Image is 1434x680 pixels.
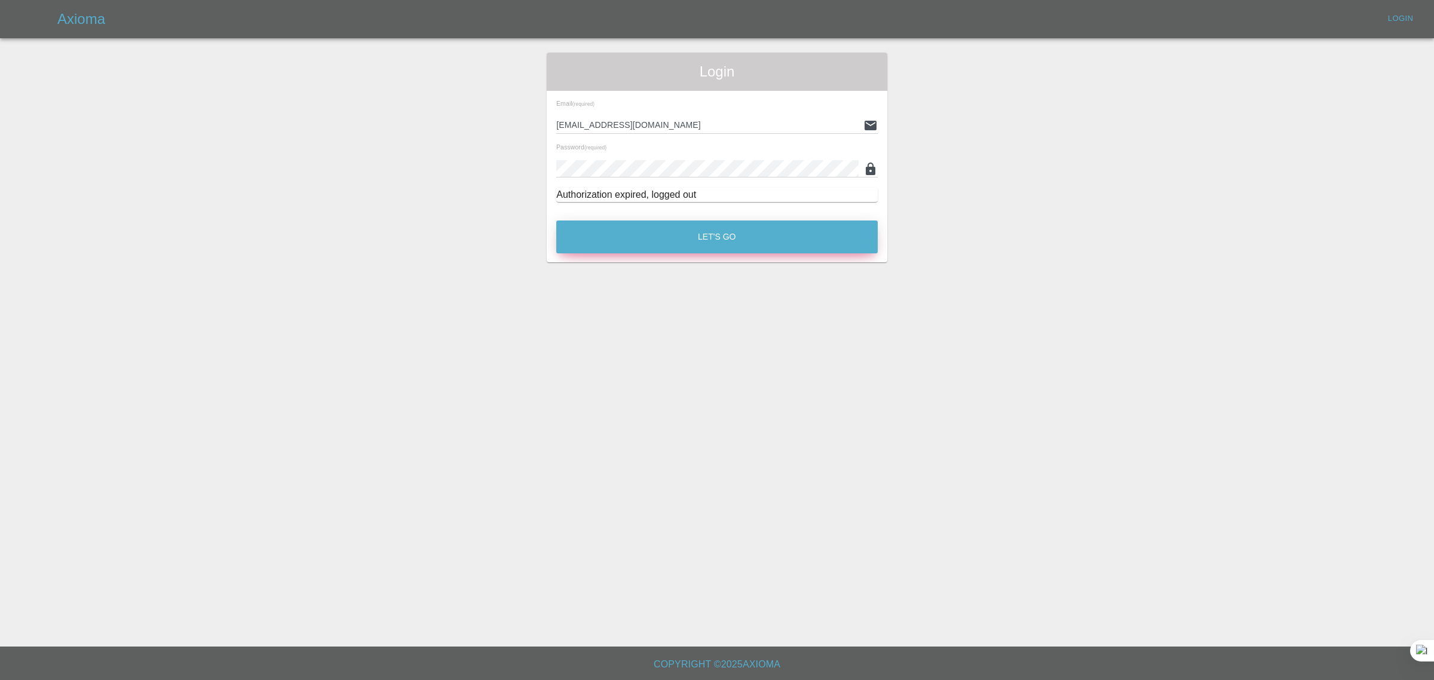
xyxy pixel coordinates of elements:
a: Login [1381,10,1420,28]
small: (required) [572,102,595,107]
h5: Axioma [57,10,105,29]
div: Authorization expired, logged out [556,188,878,202]
span: Password [556,143,606,151]
span: Login [556,62,878,81]
span: Email [556,100,595,107]
h6: Copyright © 2025 Axioma [10,656,1424,673]
small: (required) [584,145,606,151]
button: Let's Go [556,220,878,253]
